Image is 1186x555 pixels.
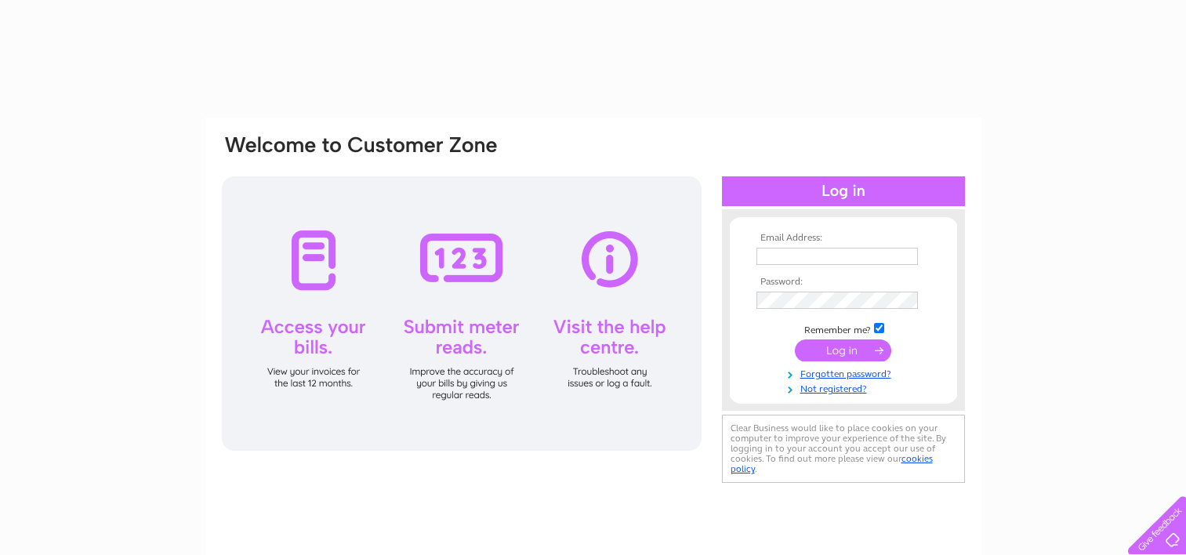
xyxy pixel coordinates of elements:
[731,453,933,474] a: cookies policy
[756,365,934,380] a: Forgotten password?
[722,415,965,483] div: Clear Business would like to place cookies on your computer to improve your experience of the sit...
[753,277,934,288] th: Password:
[795,339,891,361] input: Submit
[756,380,934,395] a: Not registered?
[753,321,934,336] td: Remember me?
[753,233,934,244] th: Email Address:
